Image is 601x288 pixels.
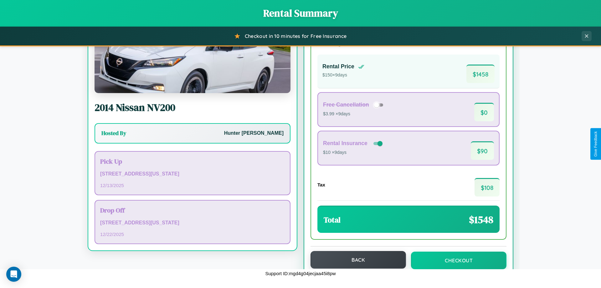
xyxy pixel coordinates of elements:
[100,218,285,228] p: [STREET_ADDRESS][US_STATE]
[466,65,495,83] span: $ 1458
[323,149,384,157] p: $10 × 9 days
[6,267,21,282] div: Open Intercom Messenger
[323,110,385,118] p: $3.99 × 9 days
[100,181,285,190] p: 12 / 13 / 2025
[100,157,285,166] h3: Pick Up
[95,30,290,93] img: Nissan NV200
[322,71,364,79] p: $ 150 × 9 days
[474,103,494,121] span: $ 0
[322,63,354,70] h4: Rental Price
[311,251,406,269] button: Back
[475,178,500,196] span: $ 108
[265,269,336,278] p: Support ID: mgd4g04jecjaa45i8pw
[101,129,126,137] h3: Hosted By
[95,101,290,114] h2: 2014 Nissan NV200
[411,252,506,269] button: Checkout
[323,102,369,108] h4: Free Cancellation
[469,213,493,227] span: $ 1548
[323,140,367,147] h4: Rental Insurance
[6,6,595,20] h1: Rental Summary
[245,33,347,39] span: Checkout in 10 minutes for Free Insurance
[100,170,285,179] p: [STREET_ADDRESS][US_STATE]
[224,129,284,138] p: Hunter [PERSON_NAME]
[317,182,325,187] h4: Tax
[100,206,285,215] h3: Drop Off
[593,131,598,157] div: Give Feedback
[100,230,285,238] p: 12 / 22 / 2025
[471,141,494,160] span: $ 90
[324,215,341,225] h3: Total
